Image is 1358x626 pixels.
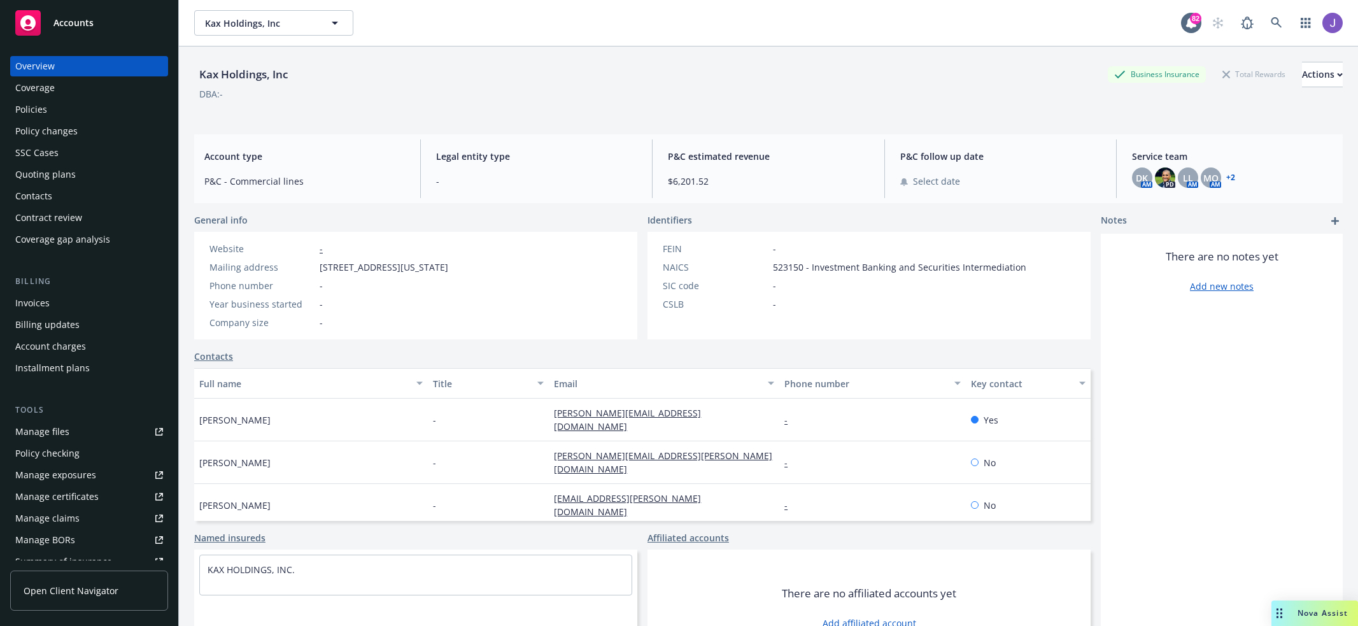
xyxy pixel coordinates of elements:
a: - [784,457,798,469]
span: [PERSON_NAME] [199,413,271,427]
span: - [433,413,436,427]
a: Installment plans [10,358,168,378]
div: Invoices [15,293,50,313]
div: Contract review [15,208,82,228]
button: Key contact [966,368,1091,399]
div: Drag to move [1271,601,1287,626]
span: MQ [1203,171,1219,185]
a: Account charges [10,336,168,357]
span: DK [1136,171,1148,185]
button: Kax Holdings, Inc [194,10,353,36]
a: Manage certificates [10,487,168,507]
a: Coverage gap analysis [10,229,168,250]
span: - [436,174,637,188]
div: SSC Cases [15,143,59,163]
span: - [433,456,436,469]
div: Billing updates [15,315,80,335]
span: Select date [913,174,960,188]
a: Contacts [194,350,233,363]
span: - [433,499,436,512]
div: Manage BORs [15,530,75,550]
span: There are no notes yet [1166,249,1278,264]
a: Billing updates [10,315,168,335]
div: Title [433,377,530,390]
div: Email [554,377,760,390]
a: Add new notes [1190,280,1254,293]
span: Accounts [53,18,94,28]
div: Manage claims [15,508,80,529]
div: NAICS [663,260,768,274]
div: Manage certificates [15,487,99,507]
span: No [984,456,996,469]
span: [PERSON_NAME] [199,456,271,469]
a: Coverage [10,78,168,98]
a: Policies [10,99,168,120]
span: General info [194,213,248,227]
div: 82 [1190,13,1201,24]
div: Business Insurance [1108,66,1206,82]
span: - [320,316,323,329]
span: - [773,297,776,311]
a: SSC Cases [10,143,168,163]
a: Named insureds [194,531,265,544]
a: Overview [10,56,168,76]
a: KAX HOLDINGS, INC. [208,564,295,576]
div: Kax Holdings, Inc [194,66,293,83]
div: Manage exposures [15,465,96,485]
div: Phone number [209,279,315,292]
a: Invoices [10,293,168,313]
div: Summary of insurance [15,551,112,572]
a: Manage files [10,422,168,442]
span: Kax Holdings, Inc [205,17,315,30]
a: Policy checking [10,443,168,464]
a: add [1327,213,1343,229]
a: [PERSON_NAME][EMAIL_ADDRESS][PERSON_NAME][DOMAIN_NAME] [554,450,772,475]
div: Tools [10,404,168,416]
a: +2 [1226,174,1235,181]
span: [STREET_ADDRESS][US_STATE] [320,260,448,274]
span: LL [1183,171,1193,185]
a: [PERSON_NAME][EMAIL_ADDRESS][DOMAIN_NAME] [554,407,701,432]
span: Identifiers [647,213,692,227]
span: - [773,242,776,255]
div: Coverage [15,78,55,98]
span: Service team [1132,150,1333,163]
span: Account type [204,150,405,163]
a: Start snowing [1205,10,1231,36]
a: Accounts [10,5,168,41]
button: Email [549,368,779,399]
div: Key contact [971,377,1072,390]
span: - [773,279,776,292]
div: Phone number [784,377,947,390]
div: Quoting plans [15,164,76,185]
a: Manage exposures [10,465,168,485]
div: SIC code [663,279,768,292]
span: - [320,279,323,292]
button: Title [428,368,549,399]
div: CSLB [663,297,768,311]
div: Policy changes [15,121,78,141]
a: - [784,499,798,511]
span: P&C estimated revenue [668,150,868,163]
span: [PERSON_NAME] [199,499,271,512]
div: Year business started [209,297,315,311]
div: Company size [209,316,315,329]
div: Policy checking [15,443,80,464]
div: Mailing address [209,260,315,274]
img: photo [1322,13,1343,33]
a: Policy changes [10,121,168,141]
span: There are no affiliated accounts yet [782,586,956,601]
span: No [984,499,996,512]
div: Policies [15,99,47,120]
a: Contract review [10,208,168,228]
a: [EMAIL_ADDRESS][PERSON_NAME][DOMAIN_NAME] [554,492,701,518]
button: Actions [1302,62,1343,87]
a: - [784,414,798,426]
button: Full name [194,368,428,399]
a: Switch app [1293,10,1319,36]
a: Affiliated accounts [647,531,729,544]
span: Nova Assist [1298,608,1348,618]
a: Manage claims [10,508,168,529]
